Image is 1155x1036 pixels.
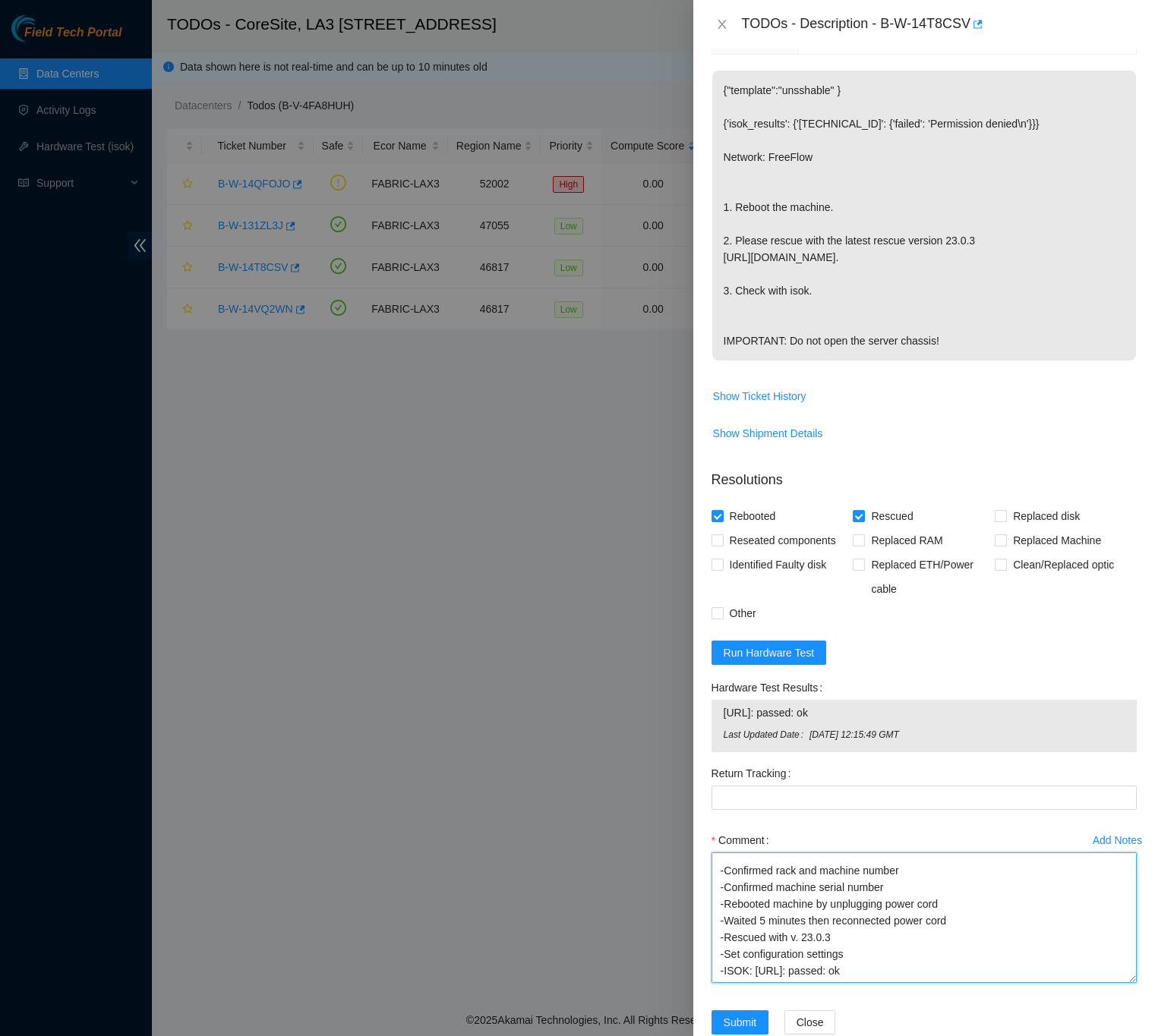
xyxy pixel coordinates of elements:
[742,12,1137,36] div: TODOs - Description - B-W-14T8CSV
[712,384,807,408] button: Show Ticket History
[724,601,762,625] span: Other
[713,425,823,442] span: Show Shipment Details
[712,458,1137,490] p: Resolutions
[784,1010,836,1034] button: Close
[724,1014,757,1031] span: Submit
[865,553,995,601] span: Replaced ETH/Power cable
[712,675,828,700] label: Hardware Test Results
[712,828,775,852] label: Comment
[724,704,1125,721] span: [URL]: passed: ok
[1093,835,1142,845] div: Add Notes
[712,852,1137,983] textarea: Comment
[712,1010,769,1034] button: Submit
[716,18,728,30] span: close
[797,1014,824,1031] span: Close
[865,528,948,553] span: Replaced RAM
[1092,828,1143,852] button: Add Notes
[712,786,1137,810] input: Return Tracking
[713,388,806,405] span: Show Ticket History
[712,761,797,786] label: Return Tracking
[724,553,833,577] span: Identified Faulty disk
[712,17,733,32] button: Close
[712,71,1136,361] p: {"template":"unsshable" } {'isok_results': {'[TECHNICAL_ID]': {'failed': 'Permission denied\n'}}}...
[1007,504,1086,528] span: Replaced disk
[865,504,919,528] span: Rescued
[724,728,809,742] span: Last Updated Date
[1007,528,1107,553] span: Replaced Machine
[724,644,815,661] span: Run Hardware Test
[712,421,824,446] button: Show Shipment Details
[724,504,782,528] span: Rebooted
[724,528,842,553] span: Reseated components
[809,728,1125,742] span: [DATE] 12:15:49 GMT
[712,641,827,665] button: Run Hardware Test
[1007,553,1120,577] span: Clean/Replaced optic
